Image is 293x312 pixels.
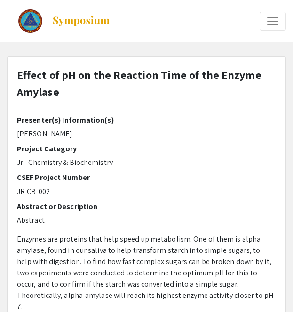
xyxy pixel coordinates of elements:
h2: Presenter(s) Information(s) [17,116,276,125]
h2: Project Category [17,144,276,153]
strong: Effect of pH on the Reaction Time of the Enzyme Amylase [17,67,261,99]
img: Symposium by ForagerOne [52,16,111,27]
img: The Colorado Science & Engineering Fair [18,9,42,33]
h2: CSEF Project Number [17,173,276,182]
h2: Abstract or Description [17,202,276,211]
iframe: Chat [253,270,286,305]
p: JR-CB-002 [17,186,276,197]
a: The Colorado Science & Engineering Fair [7,9,111,33]
p: [PERSON_NAME] [17,128,276,140]
button: Expand or Collapse Menu [260,12,286,31]
p: Jr - Chemistry & Biochemistry [17,157,276,168]
p: Abstract [17,215,276,226]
